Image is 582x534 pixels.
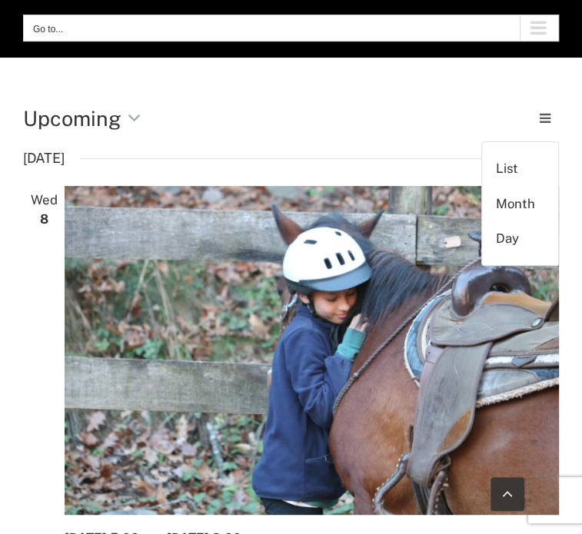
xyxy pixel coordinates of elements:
[496,158,535,180] span: List
[487,151,554,186] a: Display Events in List View
[496,193,535,215] span: Month
[23,189,65,211] span: Wed
[487,187,554,221] a: Display Events in Month View
[496,227,535,250] span: Day
[65,186,559,516] img: IMG_1414
[23,15,559,41] nav: Main Menu Mobile
[23,106,121,131] span: Upcoming
[23,146,65,171] time: [DATE]
[23,103,150,134] button: Upcoming
[23,208,65,231] span: 8
[33,24,63,35] span: Go to...
[487,221,554,256] a: Display Events in Day View
[23,15,559,41] button: Go to...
